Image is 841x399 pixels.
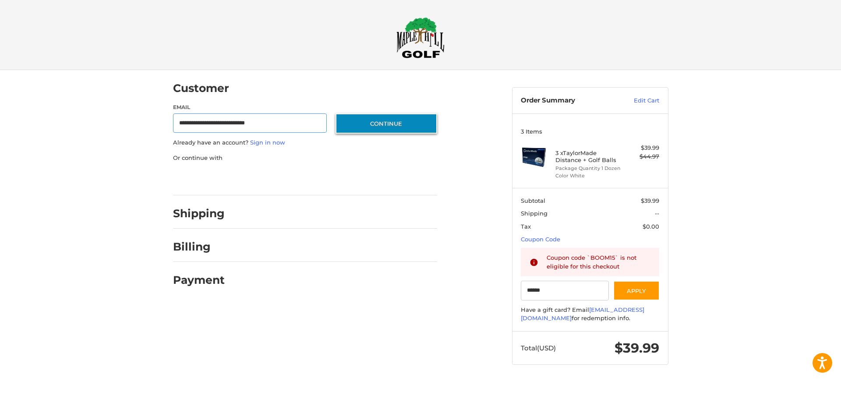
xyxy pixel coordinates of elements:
span: Total (USD) [521,344,556,352]
h3: 3 Items [521,128,659,135]
span: $39.99 [615,340,659,356]
iframe: PayPal-venmo [318,171,384,187]
h3: Order Summary [521,96,615,105]
button: Continue [336,113,437,134]
div: Coupon code `BOOM15` is not eligible for this checkout [547,254,651,271]
p: Or continue with [173,154,437,162]
div: Have a gift card? Email for redemption info. [521,306,659,323]
input: Gift Certificate or Coupon Code [521,281,609,300]
div: $44.97 [625,152,659,161]
span: $0.00 [643,223,659,230]
iframe: PayPal-paylater [244,171,310,187]
li: Package Quantity 1 Dozen [555,165,622,172]
iframe: PayPal-paypal [170,171,236,187]
img: Maple Hill Golf [396,17,445,58]
h2: Customer [173,81,229,95]
li: Color White [555,172,622,180]
p: Already have an account? [173,138,437,147]
h2: Billing [173,240,224,254]
span: -- [655,210,659,217]
h2: Shipping [173,207,225,220]
span: $39.99 [641,197,659,204]
span: Tax [521,223,531,230]
label: Email [173,103,327,111]
a: Coupon Code [521,236,560,243]
button: Apply [613,281,660,300]
div: $39.99 [625,144,659,152]
a: Edit Cart [615,96,659,105]
h4: 3 x TaylorMade Distance + Golf Balls [555,149,622,164]
span: Subtotal [521,197,545,204]
h2: Payment [173,273,225,287]
span: Shipping [521,210,548,217]
a: Sign in now [250,139,285,146]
